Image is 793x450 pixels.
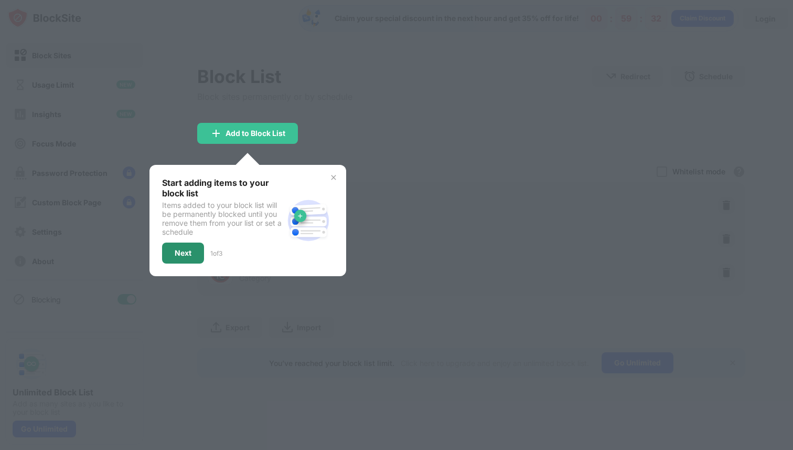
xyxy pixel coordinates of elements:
div: Start adding items to your block list [162,177,283,198]
div: Next [175,249,191,257]
div: 1 of 3 [210,249,222,257]
img: block-site.svg [283,195,334,246]
div: Add to Block List [226,129,285,138]
img: x-button.svg [329,173,338,182]
div: Items added to your block list will be permanently blocked until you remove them from your list o... [162,201,283,236]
